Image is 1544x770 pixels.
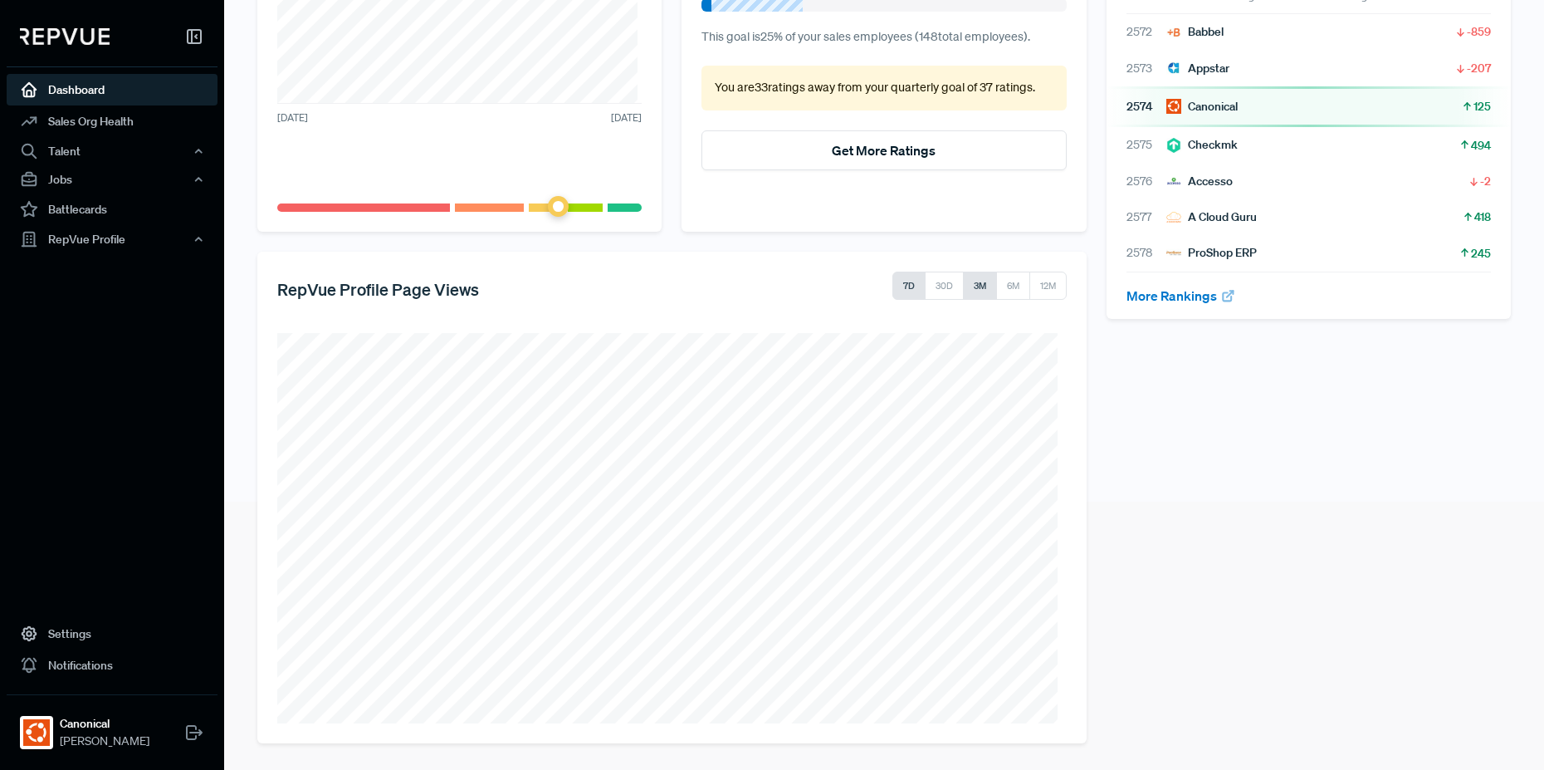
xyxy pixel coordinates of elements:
[7,194,217,225] a: Battlecards
[1126,244,1166,262] span: 2578
[1473,98,1491,115] span: 125
[60,715,149,733] strong: Canonical
[1126,173,1166,190] span: 2576
[996,272,1030,300] button: 6M
[1166,98,1238,115] div: Canonical
[1166,23,1224,41] div: Babbel
[701,130,1066,170] button: Get More Ratings
[1166,210,1181,225] img: A Cloud Guru
[892,272,926,300] button: 7D
[963,272,997,300] button: 3M
[20,28,110,45] img: RepVue
[1166,173,1233,190] div: Accesso
[1126,287,1236,304] a: More Rankings
[1471,245,1491,262] span: 245
[7,618,217,650] a: Settings
[701,28,1066,47] p: This goal is 25 % of your sales employees ( 148 total employees).
[1471,137,1491,154] span: 494
[277,110,308,125] span: [DATE]
[23,719,50,746] img: Canonical
[1126,98,1166,115] span: 2574
[1467,23,1491,40] span: -859
[1166,25,1181,40] img: Babbel
[277,279,479,299] h5: RepVue Profile Page Views
[1166,60,1229,77] div: Appstar
[1166,99,1181,114] img: Canonical
[1126,136,1166,154] span: 2575
[611,110,642,125] span: [DATE]
[60,733,149,750] span: [PERSON_NAME]
[925,272,964,300] button: 30D
[1474,208,1491,225] span: 418
[1467,60,1491,76] span: -207
[7,694,217,757] a: CanonicalCanonical[PERSON_NAME]
[1126,60,1166,77] span: 2573
[7,137,217,165] button: Talent
[7,165,217,194] button: Jobs
[1166,136,1238,154] div: Checkmk
[1126,23,1166,41] span: 2572
[1166,246,1181,261] img: ProShop ERP
[7,74,217,105] a: Dashboard
[715,79,1053,97] p: You are 33 ratings away from your quarterly goal of 37 ratings .
[1480,173,1491,189] span: -2
[1166,61,1181,76] img: Appstar
[7,225,217,253] button: RepVue Profile
[1029,272,1067,300] button: 12M
[7,105,217,137] a: Sales Org Health
[1126,208,1166,226] span: 2577
[1166,138,1181,153] img: Checkmk
[1166,244,1257,262] div: ProShop ERP
[1166,174,1181,189] img: Accesso
[1166,208,1257,226] div: A Cloud Guru
[7,650,217,681] a: Notifications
